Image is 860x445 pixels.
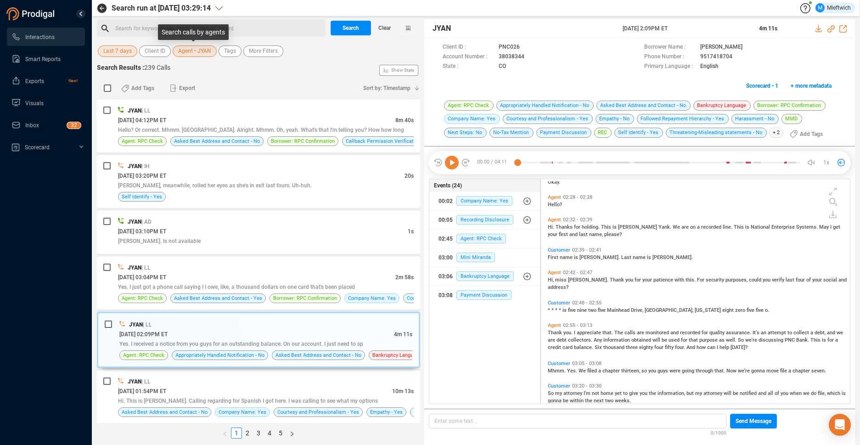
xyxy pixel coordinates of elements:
[74,122,77,131] p: 2
[456,196,512,206] span: Company Name: Yes
[11,94,78,112] a: Visuals
[456,253,495,262] span: Mini Miranda
[407,294,489,303] span: Courtesy and Professionalism - Yes
[71,122,74,131] p: 3
[68,72,78,90] span: New!
[601,224,613,230] span: This
[582,224,601,230] span: holding.
[11,72,78,90] a: ExportsNew!
[175,351,264,360] span: Appropriately Handled Notification - No
[658,224,673,230] span: Yank.
[811,368,826,374] span: seven.
[759,337,785,343] span: discussing
[331,21,371,35] button: Search
[429,267,540,286] button: 03:06Bankruptcy Language
[548,330,563,336] span: Thank
[669,337,681,343] span: used
[363,81,410,96] span: Sort by: Timestamp
[405,173,414,179] span: 20s
[562,344,574,350] span: card
[788,368,793,374] span: a
[771,224,796,230] span: Enterprise
[686,277,697,283] span: this.
[738,368,751,374] span: we're
[372,351,422,360] span: Bankruptcy Language
[690,224,697,230] span: on
[25,122,39,129] span: Inbox
[753,330,761,336] span: It's
[719,337,726,343] span: as
[97,99,420,152] div: JYAN| LL[DATE] 04:12PM ET8m 40sHello? Or correct. Mhmm. [GEOGRAPHIC_DATA]. Alright. Mhmm. Oh, yea...
[97,155,420,208] div: JYAN| IH[DATE] 03:20PM ET20s[PERSON_NAME], meanwhile, rolled her eyes as she's in exit last fours...
[714,368,726,374] span: that.
[118,228,166,235] span: [DATE] 03:10PM ET
[141,378,151,385] span: | LL
[129,321,143,328] span: JYAN
[602,330,614,336] span: that.
[697,224,701,230] span: a
[603,337,631,343] span: information
[548,231,559,237] span: your
[745,337,759,343] span: we're
[697,344,707,350] span: how
[796,337,810,343] span: Bank.
[249,45,278,57] span: More Filters
[680,330,702,336] span: recorded
[614,330,624,336] span: The
[122,192,162,201] span: Self Identify - Yes
[456,234,506,243] span: Agent: RPC Check
[791,79,832,93] span: + more metadata
[618,224,658,230] span: [PERSON_NAME]
[633,254,647,260] span: name
[725,277,749,283] span: purposes,
[11,116,78,134] a: Inbox
[548,344,562,350] span: credit
[563,390,584,396] span: attorney
[646,330,670,336] span: monitored
[128,265,141,271] span: JYAN
[699,337,719,343] span: purpose
[548,337,556,343] span: are
[624,330,637,336] span: calls
[745,224,751,230] span: is
[7,116,85,134] li: Inbox
[123,351,164,360] span: Agent: RPC Check
[610,277,625,283] span: Thank
[567,368,579,374] span: Yes.
[695,307,722,313] span: [US_STATE]
[823,155,829,170] span: 1x
[25,56,61,62] span: Smart Reports
[577,307,588,313] span: nine
[830,224,833,230] span: I
[603,344,626,350] span: thousand
[429,211,540,229] button: 00:05Recording Disclosure
[772,277,786,283] span: verify
[731,344,748,350] span: [DATE]?
[827,337,835,343] span: for
[555,390,563,396] span: my
[594,337,603,343] span: Any
[145,45,165,57] span: Client ID
[681,224,690,230] span: are
[722,307,735,313] span: eight
[696,368,714,374] span: through
[97,370,420,423] div: JYAN| LL[DATE] 01:54PM ET10m 13sHi. This is [PERSON_NAME]. Calling regarding for Spanish I got he...
[178,45,211,57] span: Agent • JYAN
[579,231,589,237] span: last
[548,202,562,208] span: Hello?
[689,337,699,343] span: that
[395,274,414,281] span: 2m 58s
[548,254,560,260] span: First
[346,137,421,146] span: Callback Permission Verification
[751,368,766,374] span: gonna
[652,337,662,343] span: will
[787,330,793,336] span: to
[741,79,783,93] button: Scorecard • 1
[768,330,787,336] span: attempt
[577,330,602,336] span: appreciate
[574,330,577,336] span: I
[665,344,675,350] span: fifty
[765,307,769,313] span: o.
[11,28,78,46] a: Interactions
[429,230,540,248] button: 02:45Agent: RPC Check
